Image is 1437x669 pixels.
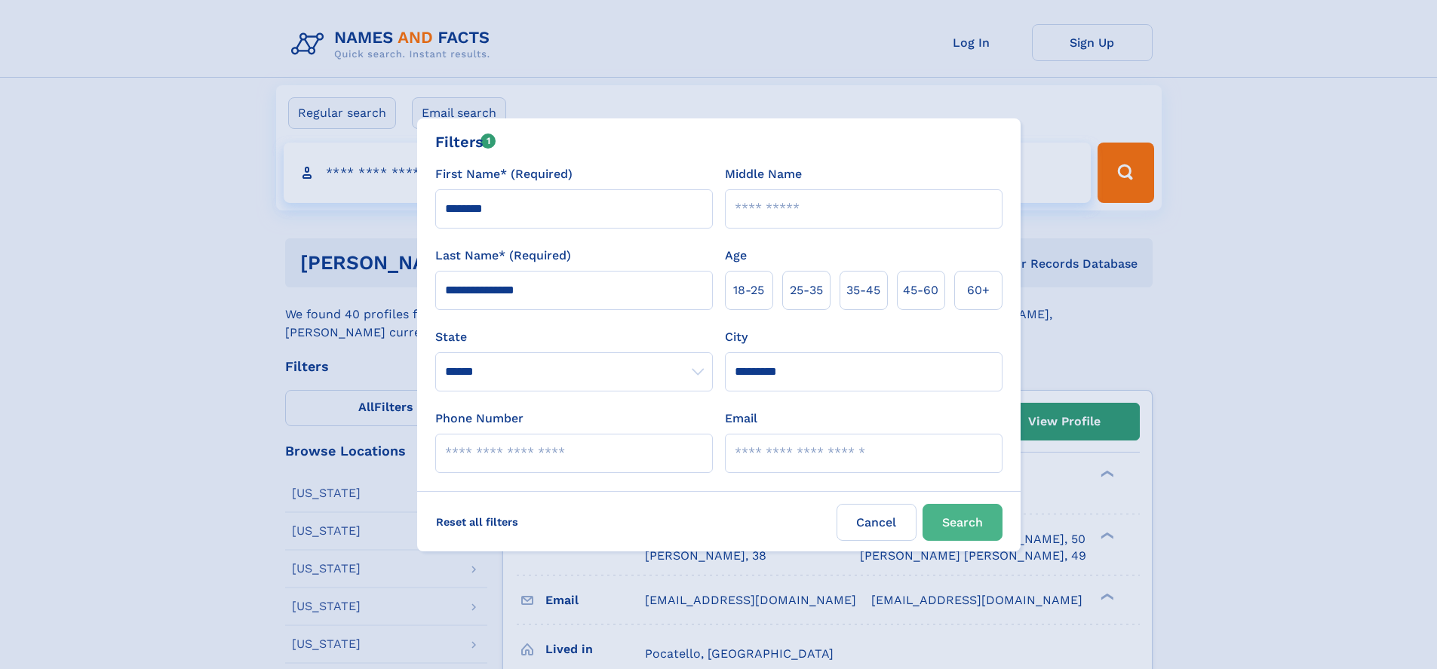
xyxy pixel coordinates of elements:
[435,328,713,346] label: State
[923,504,1003,541] button: Search
[846,281,880,299] span: 35‑45
[725,410,757,428] label: Email
[837,504,917,541] label: Cancel
[790,281,823,299] span: 25‑35
[967,281,990,299] span: 60+
[725,165,802,183] label: Middle Name
[725,328,748,346] label: City
[426,504,528,540] label: Reset all filters
[435,410,524,428] label: Phone Number
[435,247,571,265] label: Last Name* (Required)
[903,281,938,299] span: 45‑60
[733,281,764,299] span: 18‑25
[435,165,573,183] label: First Name* (Required)
[435,130,496,153] div: Filters
[725,247,747,265] label: Age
